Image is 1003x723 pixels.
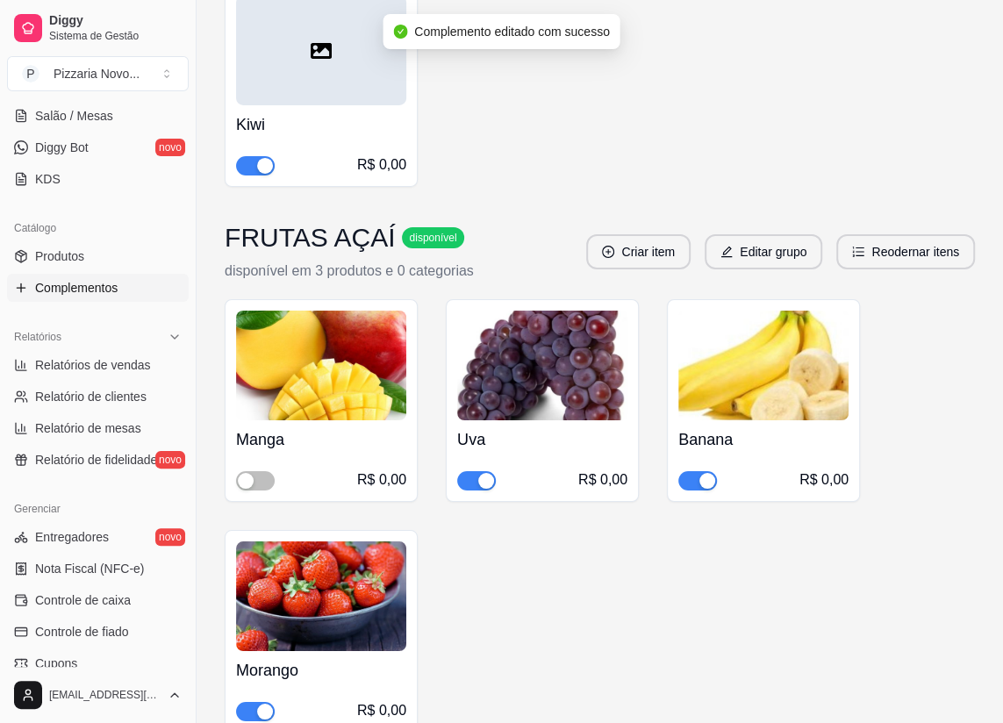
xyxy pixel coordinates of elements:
span: Relatórios [14,330,61,344]
span: Relatórios de vendas [35,356,151,374]
span: P [22,65,39,82]
h3: FRUTAS AÇAÍ [225,222,395,254]
span: Sistema de Gestão [49,29,182,43]
span: Complementos [35,279,118,297]
span: Relatório de mesas [35,419,141,437]
button: [EMAIL_ADDRESS][DOMAIN_NAME] [7,674,189,716]
h4: Kiwi [236,112,406,137]
a: Diggy Botnovo [7,133,189,161]
span: Diggy [49,13,182,29]
a: Nota Fiscal (NFC-e) [7,555,189,583]
img: product-image [236,541,406,651]
button: Select a team [7,56,189,91]
a: Cupons [7,649,189,677]
button: plus-circleCriar item [586,234,691,269]
span: disponível [405,231,460,245]
span: Controle de fiado [35,623,129,641]
span: ordered-list [852,246,864,258]
span: Controle de caixa [35,591,131,609]
h4: Uva [457,427,627,452]
div: R$ 0,00 [799,469,849,490]
span: Salão / Mesas [35,107,113,125]
span: Produtos [35,247,84,265]
a: Complementos [7,274,189,302]
h4: Banana [678,427,849,452]
a: Relatório de fidelidadenovo [7,446,189,474]
span: Entregadores [35,528,109,546]
div: R$ 0,00 [357,700,406,721]
button: ordered-listReodernar itens [836,234,975,269]
a: Salão / Mesas [7,102,189,130]
div: Pizzaria Novo ... [54,65,140,82]
div: R$ 0,00 [357,154,406,175]
span: Diggy Bot [35,139,89,156]
div: R$ 0,00 [357,469,406,490]
div: Gerenciar [7,495,189,523]
a: Relatórios de vendas [7,351,189,379]
img: product-image [678,311,849,420]
span: Complemento editado com sucesso [414,25,610,39]
span: Cupons [35,655,77,672]
a: DiggySistema de Gestão [7,7,189,49]
a: Entregadoresnovo [7,523,189,551]
a: KDS [7,165,189,193]
span: plus-circle [602,246,614,258]
span: KDS [35,170,61,188]
a: Controle de fiado [7,618,189,646]
div: R$ 0,00 [578,469,627,490]
button: editEditar grupo [705,234,822,269]
span: Relatório de fidelidade [35,451,157,469]
span: edit [720,246,733,258]
span: Relatório de clientes [35,388,147,405]
a: Relatório de clientes [7,383,189,411]
div: Catálogo [7,214,189,242]
a: Produtos [7,242,189,270]
span: Nota Fiscal (NFC-e) [35,560,144,577]
p: disponível em 3 produtos e 0 categorias [225,261,474,282]
span: check-circle [393,25,407,39]
h4: Manga [236,427,406,452]
img: product-image [457,311,627,420]
img: product-image [236,311,406,420]
a: Relatório de mesas [7,414,189,442]
a: Controle de caixa [7,586,189,614]
h4: Morango [236,658,406,683]
span: [EMAIL_ADDRESS][DOMAIN_NAME] [49,688,161,702]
